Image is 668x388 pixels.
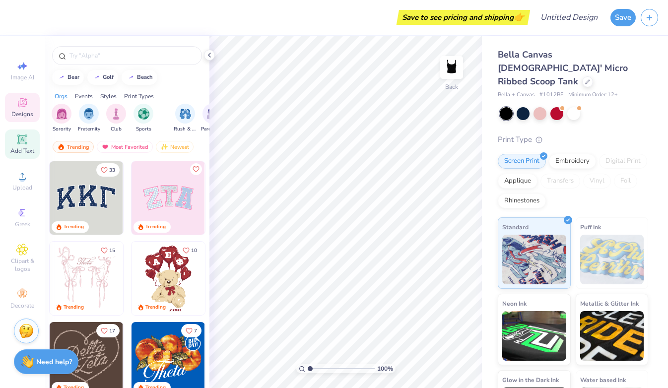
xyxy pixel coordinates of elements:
div: filter for Parent's Weekend [201,104,224,133]
span: Metallic & Glitter Ink [580,298,639,309]
div: Print Types [124,92,154,101]
img: Back [442,58,462,77]
div: Trending [64,304,84,311]
button: filter button [106,104,126,133]
img: Sports Image [138,108,149,120]
img: edfb13fc-0e43-44eb-bea2-bf7fc0dd67f9 [123,161,196,235]
img: trend_line.gif [93,74,101,80]
div: Print Type [498,134,648,145]
span: Rush & Bid [174,126,197,133]
span: Designs [11,110,33,118]
img: Standard [502,235,566,284]
span: Add Text [10,147,34,155]
img: Puff Ink [580,235,644,284]
button: Like [96,324,120,337]
span: Sports [136,126,151,133]
span: 33 [109,168,115,173]
span: 15 [109,248,115,253]
div: Trending [145,223,166,231]
input: Untitled Design [533,7,605,27]
div: filter for Rush & Bid [174,104,197,133]
img: trend_line.gif [58,74,66,80]
div: Rhinestones [498,194,546,208]
img: 3b9aba4f-e317-4aa7-a679-c95a879539bd [50,161,123,235]
img: trend_line.gif [127,74,135,80]
button: Save [610,9,636,26]
div: Applique [498,174,537,189]
div: filter for Sports [134,104,153,133]
span: 17 [109,328,115,333]
div: Orgs [55,92,67,101]
button: beach [122,70,157,85]
img: most_fav.gif [101,143,109,150]
span: Bella + Canvas [498,91,534,99]
img: Fraternity Image [83,108,94,120]
span: Puff Ink [580,222,601,232]
div: Trending [145,304,166,311]
span: 👉 [514,11,525,23]
div: Foil [614,174,637,189]
button: filter button [174,104,197,133]
img: e74243e0-e378-47aa-a400-bc6bcb25063a [204,242,278,315]
span: 100 % [377,364,393,373]
span: Bella Canvas [DEMOGRAPHIC_DATA]' Micro Ribbed Scoop Tank [498,49,628,87]
button: filter button [134,104,153,133]
span: Image AI [11,73,34,81]
div: Transfers [540,174,580,189]
span: Neon Ink [502,298,527,309]
img: 83dda5b0-2158-48ca-832c-f6b4ef4c4536 [50,242,123,315]
div: Events [75,92,93,101]
span: Glow in the Dark Ink [502,375,559,385]
button: filter button [78,104,100,133]
div: golf [103,74,114,80]
div: Screen Print [498,154,546,169]
div: Digital Print [599,154,647,169]
span: Upload [12,184,32,192]
button: filter button [201,104,224,133]
div: filter for Fraternity [78,104,100,133]
strong: Need help? [36,357,72,367]
div: filter for Sorority [52,104,71,133]
img: Neon Ink [502,311,566,361]
span: Club [111,126,122,133]
span: Greek [15,220,30,228]
button: Like [181,324,201,337]
span: Parent's Weekend [201,126,224,133]
span: Clipart & logos [5,257,40,273]
div: Save to see pricing and shipping [399,10,528,25]
span: Sorority [53,126,71,133]
img: d12a98c7-f0f7-4345-bf3a-b9f1b718b86e [123,242,196,315]
img: 5ee11766-d822-42f5-ad4e-763472bf8dcf [204,161,278,235]
div: Trending [64,223,84,231]
button: Like [96,244,120,257]
input: Try "Alpha" [68,51,196,61]
img: 9980f5e8-e6a1-4b4a-8839-2b0e9349023c [132,161,205,235]
div: Newest [156,141,194,153]
div: Back [445,82,458,91]
span: 10 [191,248,197,253]
button: filter button [52,104,71,133]
span: Water based Ink [580,375,626,385]
img: Sorority Image [56,108,67,120]
span: # 1012BE [539,91,563,99]
img: Parent's Weekend Image [207,108,218,120]
div: Styles [100,92,117,101]
div: beach [137,74,153,80]
img: Rush & Bid Image [180,108,191,120]
img: Club Image [111,108,122,120]
span: 7 [194,328,197,333]
img: trending.gif [57,143,65,150]
button: bear [52,70,84,85]
div: Embroidery [549,154,596,169]
div: filter for Club [106,104,126,133]
div: Trending [53,141,94,153]
div: Vinyl [583,174,611,189]
span: Decorate [10,302,34,310]
button: Like [190,163,202,175]
button: Like [96,163,120,177]
div: Most Favorited [97,141,153,153]
img: Metallic & Glitter Ink [580,311,644,361]
img: Newest.gif [160,143,168,150]
img: 587403a7-0594-4a7f-b2bd-0ca67a3ff8dd [132,242,205,315]
span: Fraternity [78,126,100,133]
